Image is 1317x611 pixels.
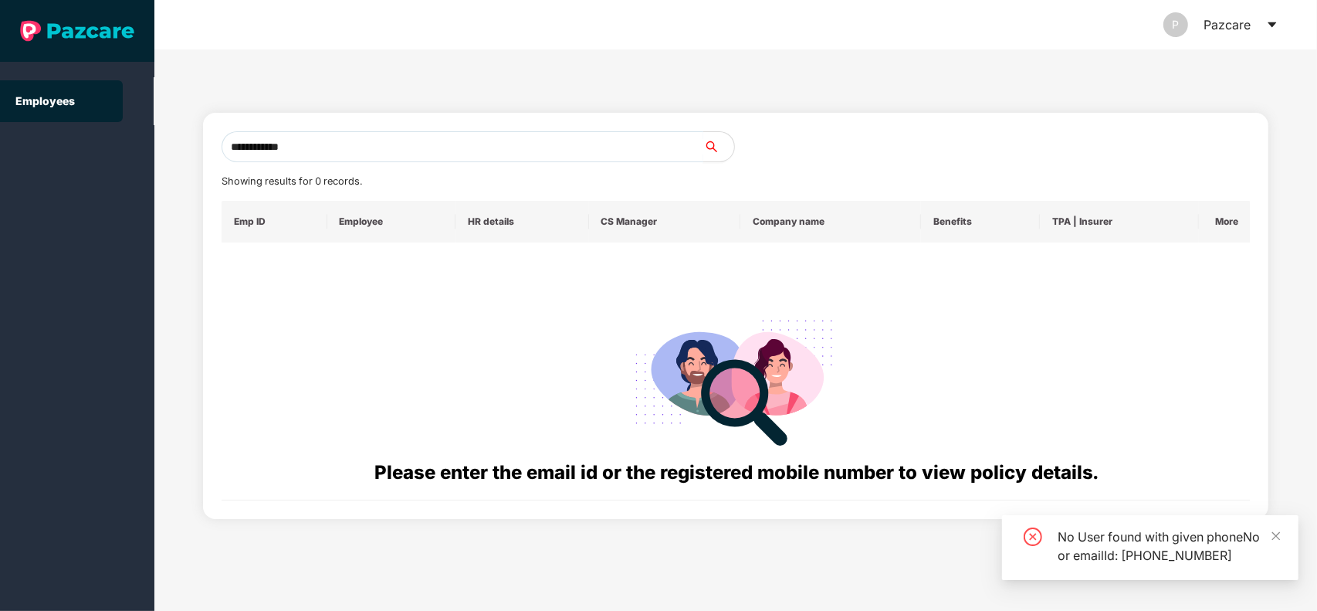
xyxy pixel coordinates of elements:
[15,94,75,107] a: Employees
[1040,201,1199,243] th: TPA | Insurer
[455,201,588,243] th: HR details
[1173,12,1180,37] span: P
[374,461,1098,484] span: Please enter the email id or the registered mobile number to view policy details.
[703,131,735,162] button: search
[222,175,362,187] span: Showing results for 0 records.
[1266,19,1278,31] span: caret-down
[921,201,1040,243] th: Benefits
[589,201,741,243] th: CS Manager
[1199,201,1251,243] th: More
[1024,528,1042,546] span: close-circle
[740,201,921,243] th: Company name
[703,141,734,153] span: search
[625,301,847,458] img: svg+xml;base64,PHN2ZyB4bWxucz0iaHR0cDovL3d3dy53My5vcmcvMjAwMC9zdmciIHdpZHRoPSIyODgiIGhlaWdodD0iMj...
[1058,528,1280,565] div: No User found with given phoneNo or emailId: [PHONE_NUMBER]
[327,201,456,243] th: Employee
[222,201,327,243] th: Emp ID
[1271,531,1281,541] span: close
